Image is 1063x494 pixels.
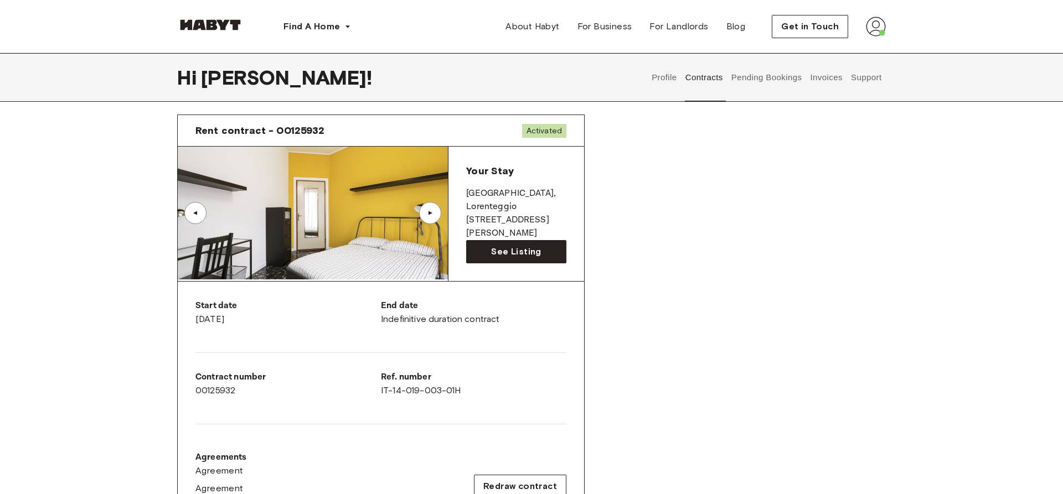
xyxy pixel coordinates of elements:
[195,299,381,313] p: Start date
[425,210,436,216] div: ▲
[641,15,717,38] a: For Landlords
[466,214,566,240] p: [STREET_ADDRESS][PERSON_NAME]
[381,299,566,313] p: End date
[195,464,247,477] a: Agreement
[195,371,381,397] div: 00125932
[522,124,566,138] span: Activated
[466,187,566,214] p: [GEOGRAPHIC_DATA] , Lorenteggio
[726,20,746,33] span: Blog
[648,53,886,102] div: user profile tabs
[718,15,755,38] a: Blog
[684,53,724,102] button: Contracts
[651,53,679,102] button: Profile
[483,480,557,493] span: Redraw contract
[649,20,708,33] span: For Landlords
[177,19,244,30] img: Habyt
[195,464,244,477] span: Agreement
[849,53,883,102] button: Support
[866,17,886,37] img: avatar
[177,66,201,89] span: Hi
[505,20,559,33] span: About Habyt
[275,15,360,38] button: Find A Home
[283,20,340,33] span: Find A Home
[201,66,372,89] span: [PERSON_NAME] !
[466,165,513,177] span: Your Stay
[195,371,381,384] p: Contract number
[381,371,566,397] div: IT-14-019-003-01H
[497,15,568,38] a: About Habyt
[381,371,566,384] p: Ref. number
[730,53,803,102] button: Pending Bookings
[781,20,839,33] span: Get in Touch
[190,210,201,216] div: ▲
[466,240,566,263] a: See Listing
[195,451,247,464] p: Agreements
[195,124,325,137] span: Rent contract - 00125932
[809,53,844,102] button: Invoices
[178,147,448,279] img: Image of the room
[577,20,632,33] span: For Business
[569,15,641,38] a: For Business
[381,299,566,326] div: Indefinitive duration contract
[772,15,848,38] button: Get in Touch
[491,245,541,258] span: See Listing
[195,299,381,326] div: [DATE]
